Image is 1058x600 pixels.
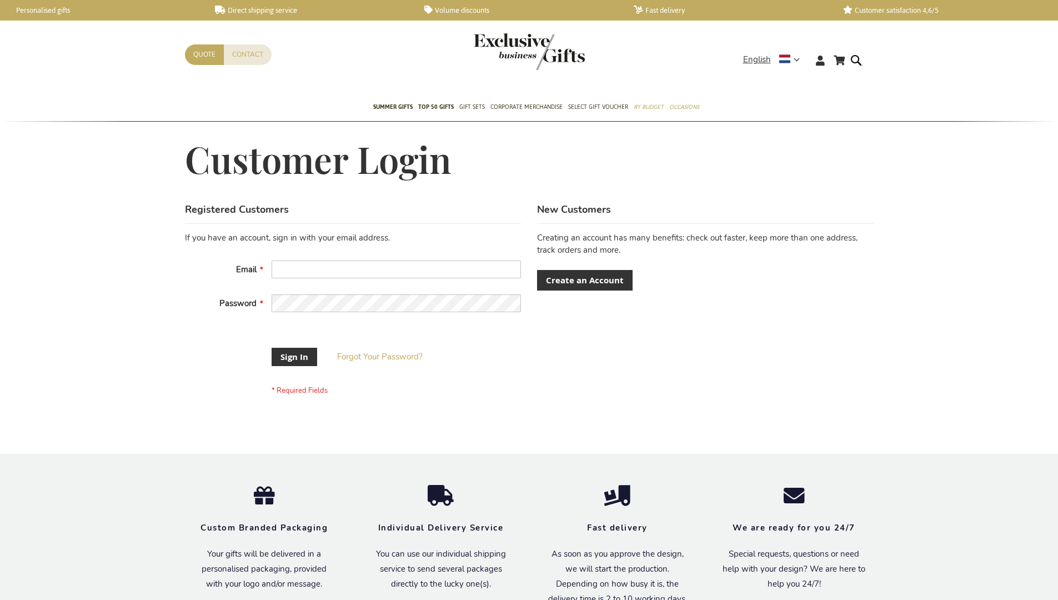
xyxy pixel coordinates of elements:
[369,547,513,592] p: You can use our individual shipping service to send several packages directly to the lucky one(s).
[723,547,866,592] p: Special requests, questions or need help with your design? We are here to help you 24/7!
[373,94,413,122] a: Summer Gifts
[568,94,628,122] a: Select Gift Voucher
[490,94,563,122] a: Corporate Merchandise
[634,101,664,113] span: By Budget
[185,203,289,216] strong: Registered Customers
[474,33,529,70] a: store logo
[224,44,272,65] a: Contact
[634,6,825,15] a: Fast delivery
[272,348,317,366] button: Sign In
[215,6,407,15] a: Direct shipping service
[733,522,855,533] strong: We are ready for you 24/7
[537,232,873,256] p: Creating an account has many benefits: check out faster, keep more than one address, track orders...
[219,298,257,309] span: Password
[634,94,664,122] a: By Budget
[424,6,616,15] a: Volume discounts
[459,94,485,122] a: Gift Sets
[669,94,699,122] a: Occasions
[474,33,585,70] img: Exclusive Business gifts logo
[587,522,648,533] strong: Fast delivery
[378,522,504,533] strong: Individual Delivery Service
[568,101,628,113] span: Select Gift Voucher
[185,135,452,183] span: Customer Login
[193,547,336,592] p: Your gifts will be delivered in a personalised packaging, provided with your logo and/or message.
[459,101,485,113] span: Gift Sets
[843,6,1035,15] a: Customer satisfaction 4,6/5
[280,351,308,363] span: Sign In
[337,351,423,362] span: Forgot Your Password?
[743,53,771,66] span: English
[418,101,454,113] span: TOP 50 Gifts
[272,261,521,278] input: Email
[490,101,563,113] span: Corporate Merchandise
[537,270,633,291] a: Create an Account
[373,101,413,113] span: Summer Gifts
[185,232,521,244] div: If you have an account, sign in with your email address.
[6,6,197,15] a: Personalised gifts
[236,264,257,275] span: Email
[418,94,454,122] a: TOP 50 Gifts
[537,203,611,216] strong: New Customers
[669,101,699,113] span: Occasions
[200,522,328,533] strong: Custom Branded Packaging
[546,274,624,286] span: Create an Account
[337,351,423,363] a: Forgot Your Password?
[185,44,224,65] a: Quote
